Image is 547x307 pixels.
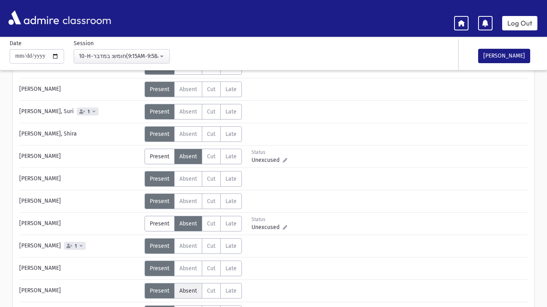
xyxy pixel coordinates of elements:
[225,265,237,272] span: Late
[79,52,158,60] div: 10-H-חומש: במדבר(9:15AM-9:58AM)
[207,175,215,182] span: Cut
[150,243,169,249] span: Present
[225,108,237,115] span: Late
[207,108,215,115] span: Cut
[150,220,169,227] span: Present
[145,149,242,164] div: AttTypes
[225,175,237,182] span: Late
[179,243,197,249] span: Absent
[150,86,169,93] span: Present
[207,153,215,160] span: Cut
[145,193,242,209] div: AttTypes
[150,198,169,205] span: Present
[179,265,197,272] span: Absent
[145,126,242,142] div: AttTypes
[207,265,215,272] span: Cut
[61,7,111,28] span: classroom
[207,243,215,249] span: Cut
[251,156,283,164] span: Unexcused
[15,238,145,254] div: [PERSON_NAME]
[15,82,145,97] div: [PERSON_NAME]
[15,149,145,164] div: [PERSON_NAME]
[179,108,197,115] span: Absent
[225,131,237,138] span: Late
[10,39,22,48] label: Date
[74,49,170,64] button: 10-H-חומש: במדבר(9:15AM-9:58AM)
[225,198,237,205] span: Late
[150,287,169,294] span: Present
[74,39,94,48] label: Session
[179,198,197,205] span: Absent
[179,220,197,227] span: Absent
[502,16,537,30] a: Log Out
[150,175,169,182] span: Present
[86,109,91,114] span: 1
[15,104,145,120] div: [PERSON_NAME], Suri
[179,86,197,93] span: Absent
[207,287,215,294] span: Cut
[225,220,237,227] span: Late
[179,131,197,138] span: Absent
[179,175,197,182] span: Absent
[15,171,145,187] div: [PERSON_NAME]
[15,261,145,276] div: [PERSON_NAME]
[15,283,145,299] div: [PERSON_NAME]
[145,82,242,97] div: AttTypes
[207,131,215,138] span: Cut
[225,86,237,93] span: Late
[145,104,242,120] div: AttTypes
[225,153,237,160] span: Late
[6,8,61,27] img: AdmirePro
[15,216,145,231] div: [PERSON_NAME]
[145,216,242,231] div: AttTypes
[150,265,169,272] span: Present
[179,287,197,294] span: Absent
[207,220,215,227] span: Cut
[145,283,242,299] div: AttTypes
[225,243,237,249] span: Late
[145,171,242,187] div: AttTypes
[15,126,145,142] div: [PERSON_NAME], Shira
[251,149,287,156] div: Status
[15,193,145,209] div: [PERSON_NAME]
[207,198,215,205] span: Cut
[150,108,169,115] span: Present
[145,261,242,276] div: AttTypes
[251,223,283,231] span: Unexcused
[207,86,215,93] span: Cut
[179,153,197,160] span: Absent
[150,131,169,138] span: Present
[150,153,169,160] span: Present
[73,243,78,249] span: 1
[145,238,242,254] div: AttTypes
[251,216,287,223] div: Status
[478,49,530,63] button: [PERSON_NAME]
